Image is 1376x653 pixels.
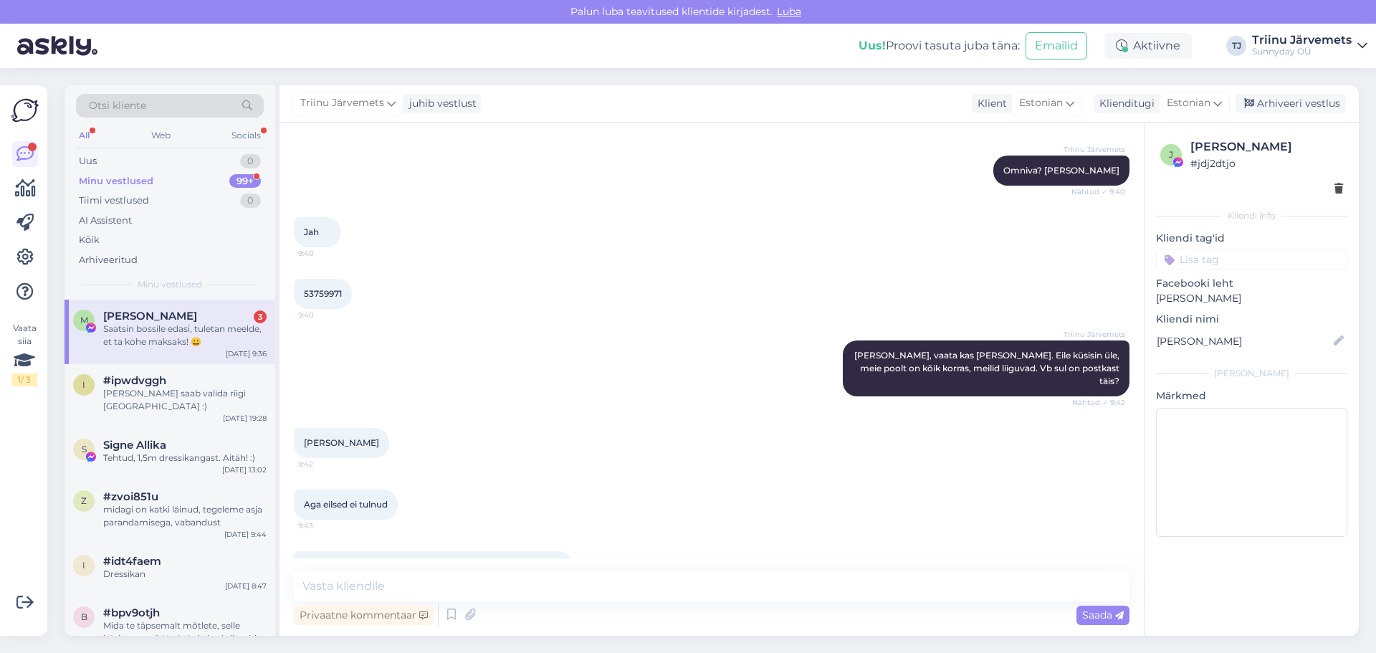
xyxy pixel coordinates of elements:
[103,555,161,568] span: #idt4faem
[298,310,352,320] span: 9:40
[1157,333,1331,349] input: Lisa nimi
[79,154,97,168] div: Uus
[103,374,166,387] span: #ipwdvggh
[79,253,138,267] div: Arhiveeritud
[1156,209,1347,222] div: Kliendi info
[240,194,261,208] div: 0
[103,490,158,503] span: #zvoi851u
[859,37,1020,54] div: Proovi tasuta juba täna:
[1156,276,1347,291] p: Facebooki leht
[403,96,477,111] div: juhib vestlust
[773,5,806,18] span: Luba
[229,126,264,145] div: Socials
[225,581,267,591] div: [DATE] 8:47
[304,437,379,448] span: [PERSON_NAME]
[103,452,267,464] div: Tehtud, 1,5m dressikangast. Aitäh! :)
[1156,389,1347,404] p: Märkmed
[222,464,267,475] div: [DATE] 13:02
[80,315,88,325] span: M
[81,611,87,622] span: b
[79,194,149,208] div: Tiimi vestlused
[304,499,388,510] span: Aga eilsed ei tulnud
[79,174,153,189] div: Minu vestlused
[254,310,267,323] div: 3
[89,98,146,113] span: Otsi kliente
[1082,609,1124,621] span: Saada
[1169,149,1173,160] span: j
[1064,329,1125,340] span: Triinu Järvemets
[103,619,267,645] div: Mida te täpsemalt mõtlete, selle küsimusega? Hetkel ei ole aktiivseid sooduskponge.
[1156,367,1347,380] div: [PERSON_NAME]
[148,126,173,145] div: Web
[229,174,261,189] div: 99+
[82,560,85,571] span: i
[103,606,160,619] span: #bpv9otjh
[1104,33,1192,59] div: Aktiivne
[1156,249,1347,270] input: Lisa tag
[1226,36,1246,56] div: TJ
[1071,397,1125,408] span: Nähtud ✓ 9:42
[1167,95,1210,111] span: Estonian
[226,348,267,359] div: [DATE] 9:36
[11,97,39,124] img: Askly Logo
[298,520,352,531] span: 9:43
[103,568,267,581] div: Dressikan
[103,439,166,452] span: Signe Allika
[300,95,384,111] span: Triinu Järvemets
[240,154,261,168] div: 0
[854,350,1122,386] span: [PERSON_NAME], vaata kas [PERSON_NAME]. Eile küsisin üle, meie poolt on kõik korras, meilid liigu...
[1156,231,1347,246] p: Kliendi tag'id
[1190,138,1343,156] div: [PERSON_NAME]
[79,214,132,228] div: AI Assistent
[224,529,267,540] div: [DATE] 9:44
[298,459,352,470] span: 9:42
[76,126,92,145] div: All
[1252,46,1352,57] div: Sunnyday OÜ
[304,288,342,299] span: 53759971
[79,233,100,247] div: Kõik
[103,310,197,323] span: Margit Salk
[1190,156,1343,171] div: # jdj2dtjo
[138,278,202,291] span: Minu vestlused
[82,444,87,454] span: S
[298,248,352,259] span: 9:40
[11,322,37,386] div: Vaata siia
[972,96,1007,111] div: Klient
[1064,144,1125,155] span: Triinu Järvemets
[82,379,85,390] span: i
[103,503,267,529] div: midagi on katki läinud, tegeleme asja parandamisega, vabandust
[1071,186,1125,197] span: Nähtud ✓ 9:40
[1236,94,1346,113] div: Arhiveeri vestlus
[223,413,267,424] div: [DATE] 19:28
[859,39,886,52] b: Uus!
[1156,291,1347,306] p: [PERSON_NAME]
[1003,165,1119,176] span: Omniva? [PERSON_NAME]
[103,387,267,413] div: [PERSON_NAME] saab valida riigi [GEOGRAPHIC_DATA] :)
[1156,312,1347,327] p: Kliendi nimi
[304,227,319,237] span: Jah
[11,373,37,386] div: 1 / 3
[103,323,267,348] div: Saatsin bossile edasi, tuletan meelde, et ta kohe maksaks! 😀
[294,606,434,625] div: Privaatne kommentaar
[1019,95,1063,111] span: Estonian
[1252,34,1367,57] a: Triinu JärvemetsSunnyday OÜ
[1094,96,1155,111] div: Klienditugi
[1026,32,1087,59] button: Emailid
[81,495,87,506] span: z
[1252,34,1352,46] div: Triinu Järvemets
